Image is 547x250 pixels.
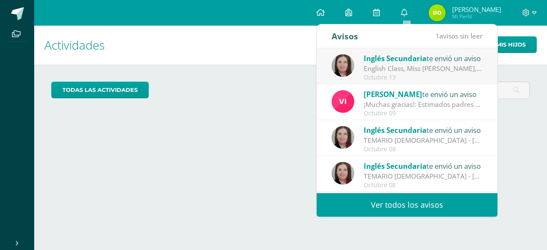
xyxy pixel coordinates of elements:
[332,54,354,77] img: 8af0450cf43d44e38c4a1497329761f3.png
[364,160,482,171] div: te envió un aviso
[364,161,426,171] span: Inglés Secundaria
[364,89,422,99] span: [PERSON_NAME]
[364,135,482,145] div: TEMARIO INGLÉS - KRISSETE RIVAS: Buenas tardes estimados estudiantes, Estoy enviando nuevamente e...
[452,13,501,20] span: Mi Perfil
[364,100,482,109] div: ¡Muchas gracias!: Estimados padres y madres de familia. Llegamos al cierre de este ciclo escolar,...
[364,124,482,135] div: te envió un aviso
[476,36,537,53] a: Mis hijos
[364,146,482,153] div: Octubre 08
[332,162,354,185] img: 8af0450cf43d44e38c4a1497329761f3.png
[364,182,482,189] div: Octubre 08
[435,31,482,41] span: avisos sin leer
[364,74,482,81] div: Octubre 13
[364,110,482,117] div: Octubre 09
[332,126,354,149] img: 8af0450cf43d44e38c4a1497329761f3.png
[364,53,426,63] span: Inglés Secundaria
[364,125,426,135] span: Inglés Secundaria
[332,24,358,48] div: Avisos
[429,4,446,21] img: b5f924f2695a09acb0195c6a1e020a8c.png
[332,90,354,113] img: bd6d0aa147d20350c4821b7c643124fa.png
[435,31,439,41] span: 1
[364,171,482,181] div: TEMARIO INGLÉS - KRISSETE RIVAS: Buenas tardes estimados estudiantes, Estoy enviando nuevamente e...
[496,37,526,53] span: Mis hijos
[51,82,149,98] a: todas las Actividades
[364,53,482,64] div: te envió un aviso
[317,193,497,217] a: Ver todos los avisos
[364,64,482,74] div: English Class, Miss Karen Mejía, Level 1 and 4, Unit 4, Score zone: Estimados estudiantes, es un ...
[364,88,482,100] div: te envió un aviso
[44,26,537,65] h1: Actividades
[452,5,501,14] span: [PERSON_NAME]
